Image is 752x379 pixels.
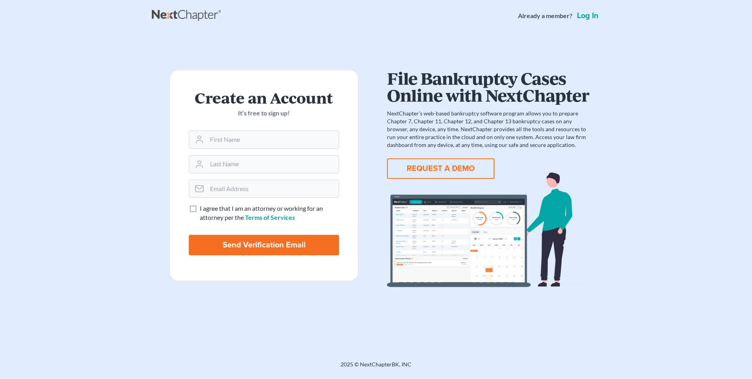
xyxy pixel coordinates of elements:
[189,109,339,118] p: It’s free to sign up!
[207,180,339,197] input: Email Address
[189,235,339,255] input: Send Verification Email
[152,360,600,375] div: 2025 © NextChapterBK, INC
[387,70,589,103] h1: File Bankruptcy Cases Online with NextChapter
[207,131,339,148] input: First Name
[207,156,339,173] input: Last Name
[387,173,589,287] img: dashboard-867a026336fddd4d87f0941869007d5e2a59e2bc3a7d80a2916e9f42c0117099.svg
[387,110,589,149] p: NextChapter’s web-based bankruptcy software program allows you to prepare Chapter 7, Chapter 11, ...
[245,214,295,221] a: Terms of Services
[189,89,339,106] h2: Create an Account
[575,12,600,20] a: Log in
[518,11,572,20] strong: Already a member?
[387,158,494,179] button: REQUEST A DEMO
[200,204,323,221] span: I agree that I am an attorney or working for an attorney per the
